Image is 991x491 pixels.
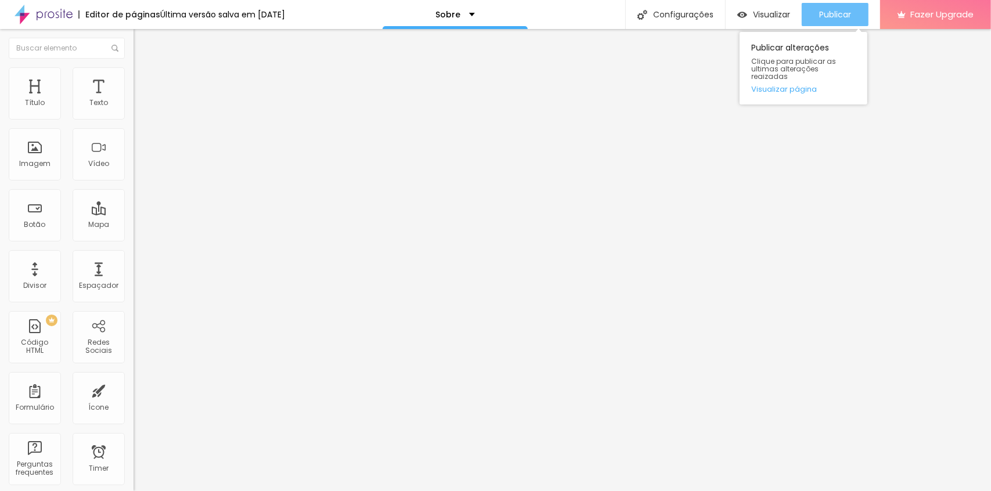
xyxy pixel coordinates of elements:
div: Imagem [19,160,51,168]
span: Publicar [819,10,851,19]
div: Perguntas frequentes [12,460,57,477]
p: Sobre [435,10,460,19]
div: Espaçador [79,281,118,290]
div: Última versão salva em [DATE] [160,10,285,19]
button: Publicar [802,3,869,26]
img: view-1.svg [737,10,747,20]
div: Título [25,99,45,107]
div: Ícone [89,403,109,411]
img: Icone [637,10,647,20]
div: Vídeo [88,160,109,168]
div: Formulário [16,403,54,411]
div: Botão [24,221,46,229]
div: Texto [89,99,108,107]
div: Mapa [88,221,109,229]
span: Clique para publicar as ultimas alterações reaizadas [751,57,856,81]
div: Timer [89,464,109,472]
input: Buscar elemento [9,38,125,59]
div: Publicar alterações [740,32,867,104]
button: Visualizar [726,3,802,26]
iframe: Editor [134,29,991,491]
div: Editor de páginas [78,10,160,19]
span: Visualizar [753,10,790,19]
span: Fazer Upgrade [910,9,974,19]
div: Código HTML [12,338,57,355]
a: Visualizar página [751,85,856,93]
img: Icone [111,45,118,52]
div: Divisor [23,281,46,290]
div: Redes Sociais [75,338,121,355]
